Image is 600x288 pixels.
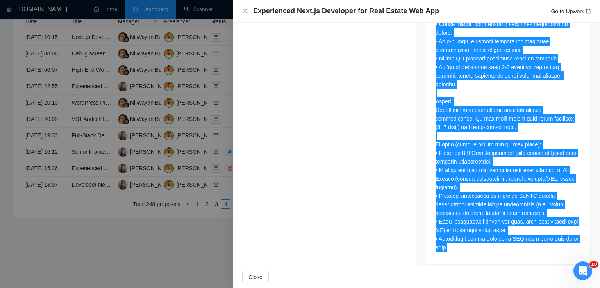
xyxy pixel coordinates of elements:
[589,261,598,268] span: 10
[253,6,439,16] h4: Experienced Next.js Developer for Real Estate Web App
[573,261,592,280] iframe: Intercom live chat
[242,8,248,14] span: close
[551,8,591,14] a: Go to Upworkexport
[242,8,248,14] button: Close
[586,9,591,14] span: export
[242,271,269,283] button: Close
[248,273,262,281] span: Close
